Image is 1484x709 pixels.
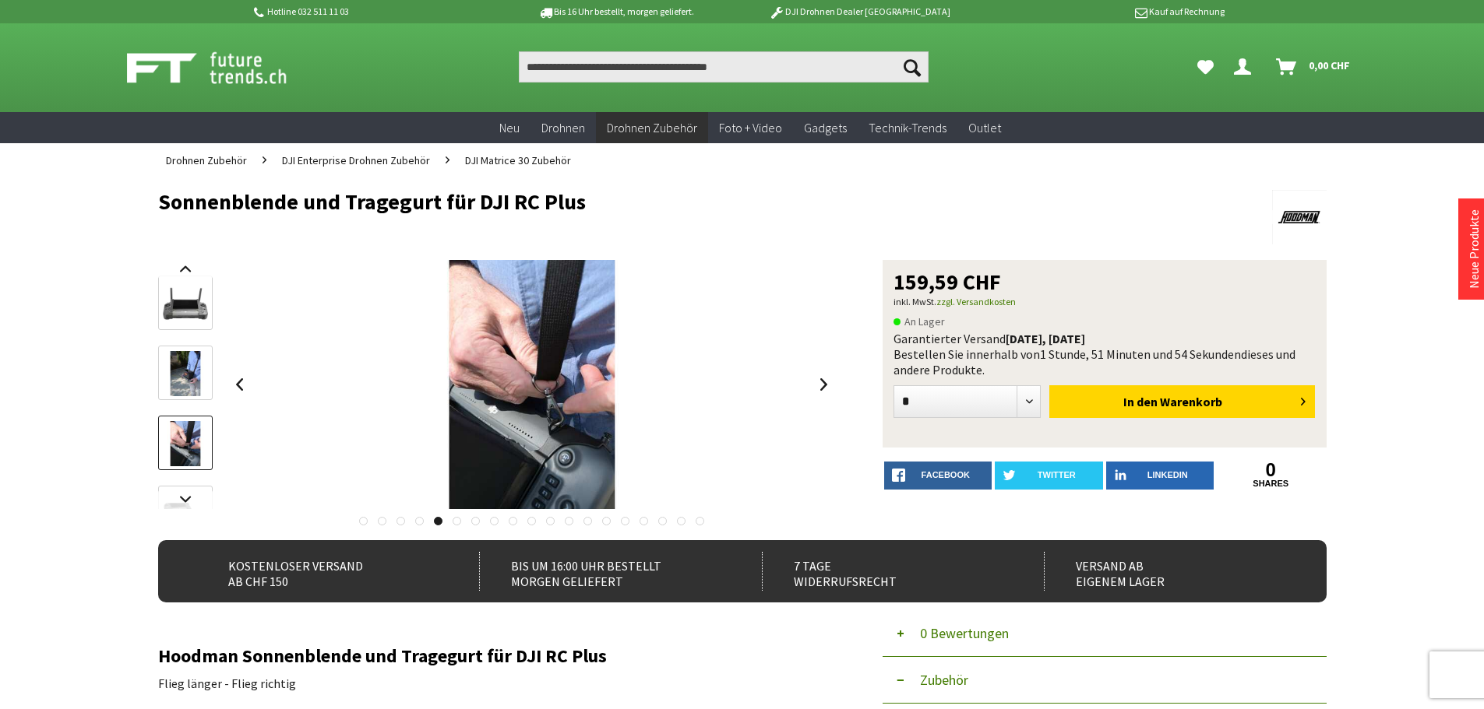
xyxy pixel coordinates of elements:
div: Kostenloser Versand ab CHF 150 [197,552,446,591]
button: Suchen [896,51,929,82]
p: Flieg länger - Flieg richtig [158,674,836,693]
input: Produkt, Marke, Kategorie, EAN, Artikelnummer… [519,51,929,82]
a: 0 [1217,462,1325,479]
a: Neu [488,112,531,144]
p: inkl. MwSt. [894,293,1316,311]
a: LinkedIn [1106,462,1214,490]
a: shares [1217,479,1325,489]
a: DJI Matrice 30 Zubehör [457,143,579,177]
a: DJI Enterprise Drohnen Zubehör [274,143,438,177]
span: DJI Enterprise Drohnen Zubehör [282,153,430,167]
span: twitter [1038,470,1076,479]
span: 159,59 CHF [894,271,1001,293]
span: Drohnen Zubehör [607,120,697,135]
p: Hotline 032 511 11 03 [252,2,495,21]
b: [DATE], [DATE] [1006,331,1085,346]
span: Gadgets [804,120,847,135]
span: DJI Matrice 30 Zubehör [465,153,571,167]
span: An Lager [894,312,945,331]
a: Technik-Trends [858,112,957,144]
span: Warenkorb [1160,394,1222,409]
span: 0,00 CHF [1309,53,1350,78]
a: Drohnen Zubehör [596,112,708,144]
span: LinkedIn [1147,470,1188,479]
span: Drohnen [541,120,585,135]
span: In den [1123,394,1158,409]
a: Meine Favoriten [1190,51,1221,82]
p: Bis 16 Uhr bestellt, morgen geliefert. [495,2,738,21]
span: Technik-Trends [869,120,946,135]
a: Neue Produkte [1466,209,1482,289]
div: Garantierter Versand Bestellen Sie innerhalb von dieses und andere Produkte. [894,331,1316,377]
a: Gadgets [793,112,858,144]
a: Drohnen Zubehör [158,143,255,177]
a: zzgl. Versandkosten [936,296,1016,307]
span: Outlet [968,120,1001,135]
div: Versand ab eigenem Lager [1044,552,1292,591]
span: Drohnen Zubehör [166,153,247,167]
img: Hoodman [1272,190,1327,244]
button: Zubehör [883,657,1327,704]
div: 7 Tage Widerrufsrecht [762,552,1010,591]
span: Foto + Video [719,120,782,135]
span: facebook [922,470,970,479]
a: Drohnen [531,112,596,144]
img: Shop Futuretrends - zur Startseite wechseln [127,48,321,87]
p: DJI Drohnen Dealer [GEOGRAPHIC_DATA] [738,2,981,21]
div: Bis um 16:00 Uhr bestellt Morgen geliefert [479,552,728,591]
a: Outlet [957,112,1012,144]
a: facebook [884,462,992,490]
span: 1 Stunde, 51 Minuten und 54 Sekunden [1040,346,1241,362]
a: Warenkorb [1270,51,1358,82]
button: In den Warenkorb [1049,385,1315,418]
a: Foto + Video [708,112,793,144]
a: twitter [995,462,1103,490]
button: 0 Bewertungen [883,610,1327,657]
a: Dein Konto [1228,51,1264,82]
h2: Hoodman Sonnenblende und Tragegurt für DJI RC Plus [158,646,836,666]
p: Kauf auf Rechnung [982,2,1225,21]
span: Neu [499,120,520,135]
h1: Sonnenblende und Tragegurt für DJI RC Plus [158,190,1093,213]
